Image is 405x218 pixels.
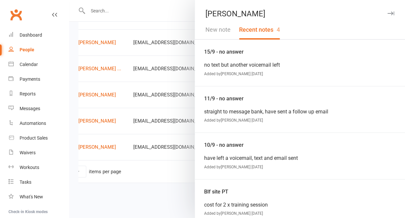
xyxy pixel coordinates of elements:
[204,118,396,123] div: Added by [PERSON_NAME] [DATE]
[20,165,39,170] div: Workouts
[20,62,38,67] div: Calendar
[201,20,235,39] button: New note
[8,87,69,101] a: Reports
[8,160,69,175] a: Workouts
[204,49,396,55] div: 15/9 - no answer
[8,57,69,72] a: Calendar
[195,9,405,18] div: [PERSON_NAME]
[20,179,31,185] div: Tasks
[8,175,69,190] a: Tasks
[20,32,42,38] div: Dashboard
[20,47,34,52] div: People
[20,150,36,155] div: Waivers
[204,142,396,148] div: 10/9 - no answer
[204,72,396,76] div: Added by [PERSON_NAME] [DATE]
[204,154,396,162] div: have left a voicemail, text and email sent
[20,91,36,96] div: Reports
[8,131,69,145] a: Product Sales
[20,121,46,126] div: Automations
[8,190,69,204] a: What's New
[204,165,396,169] div: Added by [PERSON_NAME] [DATE]
[277,26,280,33] span: 4
[8,28,69,42] a: Dashboard
[8,116,69,131] a: Automations
[20,194,43,199] div: What's New
[204,108,396,116] div: straight to message bank, have sent a follow up email
[8,42,69,57] a: People
[204,61,396,69] div: no text but another voicemail left
[235,20,284,39] button: Recent notes4
[8,7,24,23] a: Clubworx
[20,106,40,111] div: Messages
[8,101,69,116] a: Messages
[204,189,396,195] div: Blf site PT
[204,95,396,102] div: 11/9 - no answer
[20,76,40,82] div: Payments
[8,72,69,87] a: Payments
[204,211,396,216] div: Added by [PERSON_NAME] [DATE]
[20,135,48,141] div: Product Sales
[204,201,396,209] div: cost for 2 x training session
[8,145,69,160] a: Waivers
